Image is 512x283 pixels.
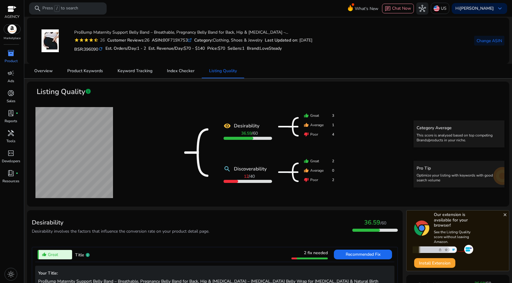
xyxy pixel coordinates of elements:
[118,69,152,73] span: Keyword Tracking
[8,78,14,84] p: Ads
[84,38,89,42] mat-icon: star
[364,218,380,227] span: 36.59
[355,3,378,14] span: What's New
[79,38,84,42] mat-icon: star
[152,37,163,43] b: ASIN:
[241,130,252,136] b: 36.59
[194,37,262,43] div: Clothing, Shoes & Jewelry
[137,45,146,51] span: 1 - 2
[241,130,258,136] span: /
[332,177,334,183] span: 2
[16,172,18,174] span: fiber_manual_record
[334,250,392,259] button: Recommended Fix
[209,69,237,73] span: Listing Quality
[332,122,334,128] span: 1
[34,5,41,12] span: search
[434,5,440,12] img: us.svg
[152,37,192,43] div: B0F719X7S3
[503,212,507,217] mat-icon: close
[474,36,504,45] button: Change ASIN
[107,37,145,43] b: Customer Reviews:
[265,37,312,43] div: : [DATE]
[224,122,231,130] mat-icon: remove_red_eye
[207,46,225,51] h5: Price:
[2,158,20,164] p: Developers
[414,258,455,268] button: Install Extension
[167,69,194,73] span: Index Checker
[304,113,334,118] div: Great
[304,123,309,127] mat-icon: thumb_up
[39,29,62,52] img: 31J3MbyPDFL._SX38_SY50_CR,0,0,38,50_.jpg
[5,58,18,64] p: Product
[242,45,244,51] span: 1
[382,4,414,13] button: chatChat Now
[265,37,297,43] b: Last Updated on
[7,69,15,77] span: campaign
[2,178,19,184] p: Resources
[417,173,501,183] p: Optimize your listing with keywords with good search volume
[304,132,309,137] mat-icon: thumb_down
[5,14,19,19] p: AGENCY
[74,30,312,35] h4: ProBump Maternity Support Belly Band – Breathable, Pregnancy Belly Band for Back, Hip & [MEDICAL_...
[247,45,259,51] span: Brand
[247,46,282,51] h5: :
[7,150,15,157] span: code_blocks
[7,89,15,97] span: donut_small
[16,112,18,114] span: fiber_manual_record
[54,5,60,12] span: /
[244,174,249,179] b: 12
[234,165,267,173] b: Discoverability
[304,177,309,182] mat-icon: thumb_down
[42,5,78,12] p: Press to search
[260,45,282,51] span: LoveSteady
[419,260,450,266] span: Install Extension
[414,221,429,236] img: chrome-logo.svg
[74,38,79,42] mat-icon: star
[417,133,501,143] p: This score is analysed based on top competing Brands/products in your niche.
[67,69,103,73] span: Product Keywords
[75,252,84,258] span: Title
[304,159,309,163] mat-icon: thumb_up
[98,46,103,52] mat-icon: refresh
[332,168,334,173] span: 0
[380,220,386,226] span: /60
[98,37,105,43] div: 26
[417,126,501,131] h5: Category Average
[218,45,225,51] span: $70
[6,138,15,144] p: Tools
[7,130,15,137] span: handyman
[332,132,334,137] span: 4
[48,251,58,258] span: Great
[74,45,103,52] h5: BSR:
[4,25,20,34] img: amazon.svg
[419,5,426,12] span: hub
[304,168,309,173] mat-icon: thumb_up
[250,174,255,179] span: 40
[441,3,447,14] p: US
[32,219,209,226] h3: Desirability
[7,170,15,177] span: book_4
[304,122,334,128] div: Average
[85,88,91,94] span: info
[105,46,146,51] h5: Est. Orders/Day:
[244,174,255,179] span: /
[7,109,15,117] span: lab_profile
[34,69,53,73] span: Overview
[304,177,334,183] div: Poor
[38,271,391,276] h5: Your Title:
[5,118,17,124] p: Reports
[84,46,98,52] span: 396090
[4,36,21,41] p: Marketplace
[32,228,209,234] span: Desirability involves the factors that influence the conversion rate on your product detail page.
[304,168,334,173] div: Average
[304,113,309,118] mat-icon: thumb_up
[148,46,205,51] h5: Est. Revenue/Day:
[184,45,205,51] span: $70 - $140
[434,230,475,244] p: See the Listing Quality score without leaving Amazon.
[385,6,391,12] span: chat
[304,250,328,256] span: 2 fix needed
[416,2,428,15] button: hub
[228,46,244,51] h5: Sellers:
[434,212,475,228] h5: Our extension is available for your browser!
[194,37,213,43] b: Category:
